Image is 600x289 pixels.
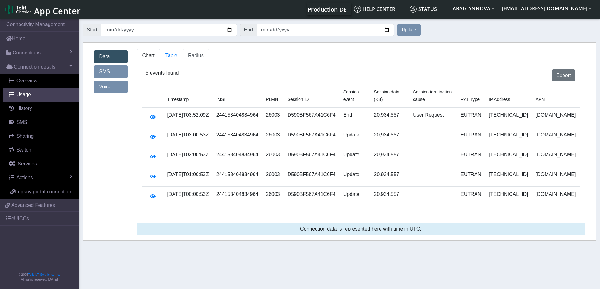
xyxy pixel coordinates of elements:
[213,107,262,127] td: 244153404834964
[354,6,361,13] img: knowledge.svg
[288,97,309,102] span: Session ID
[16,175,33,180] span: Actions
[370,107,409,127] td: 20,934.557
[397,24,421,36] button: Update
[262,167,284,187] td: 26003
[460,97,480,102] span: RAT Type
[498,3,595,14] button: [EMAIL_ADDRESS][DOMAIN_NAME]
[5,4,31,14] img: logo-telit-cinterion-gw-new.png
[307,3,346,15] a: Your current platform instance
[410,6,437,13] span: Status
[163,127,213,147] td: [DATE]T03:00:53Z
[340,127,370,147] td: Update
[457,127,485,147] td: EUTRAN
[16,133,34,139] span: Sharing
[485,167,532,187] td: [TECHNICAL_ID]
[532,127,580,147] td: [DOMAIN_NAME]
[262,147,284,167] td: 26003
[213,187,262,207] td: 244153404834964
[3,115,79,129] a: SMS
[188,53,204,58] span: Radius
[284,147,340,167] td: D590BF567A41C6F4
[163,167,213,187] td: [DATE]T01:00:53Z
[449,3,498,14] button: ARAG_YNNOVA
[16,147,31,153] span: Switch
[167,97,189,102] span: Timestamp
[3,143,79,157] a: Switch
[146,69,179,77] span: 5 events found
[485,127,532,147] td: [TECHNICAL_ID]
[340,147,370,167] td: Update
[284,167,340,187] td: D590BF567A41C6F4
[163,107,213,127] td: [DATE]T03:52:09Z
[28,273,60,276] a: Telit IoT Solutions, Inc.
[340,187,370,207] td: Update
[485,147,532,167] td: [TECHNICAL_ID]
[83,24,102,36] span: Start
[163,147,213,167] td: [DATE]T02:00:53Z
[3,74,79,88] a: Overview
[370,167,409,187] td: 20,934.557
[165,53,177,58] span: Table
[266,97,278,102] span: PLMN
[262,127,284,147] td: 26003
[410,6,417,13] img: status.svg
[374,89,399,102] span: Session data (KB)
[485,187,532,207] td: [TECHNICAL_ID]
[457,167,485,187] td: EUTRAN
[137,49,585,62] ul: Tabs
[3,129,79,143] a: Sharing
[351,3,407,15] a: Help center
[262,107,284,127] td: 26003
[457,187,485,207] td: EUTRAN
[370,127,409,147] td: 20,934.557
[284,107,340,127] td: D590BF567A41C6F4
[13,49,41,57] span: Connections
[370,147,409,167] td: 20,934.557
[3,102,79,115] a: History
[213,147,262,167] td: 244153404834964
[18,161,37,166] span: Services
[457,147,485,167] td: EUTRAN
[407,3,449,15] a: Status
[457,107,485,127] td: EUTRAN
[11,202,55,209] span: Advanced Features
[34,5,81,17] span: App Center
[216,97,226,102] span: IMSI
[284,187,340,207] td: D590BF567A41C6F4
[340,107,370,127] td: End
[94,81,128,93] a: Voice
[370,187,409,207] td: 20,934.557
[489,97,510,102] span: IP Address
[3,88,79,102] a: Usage
[15,189,71,194] span: Legacy portal connection
[213,167,262,187] td: 244153404834964
[94,50,128,63] a: Data
[262,187,284,207] td: 26003
[16,106,32,111] span: History
[16,78,37,83] span: Overview
[532,107,580,127] td: [DOMAIN_NAME]
[3,171,79,185] a: Actions
[485,107,532,127] td: [TECHNICAL_ID]
[413,89,452,102] span: Session termination cause
[340,167,370,187] td: Update
[308,6,347,13] span: Production-DE
[213,127,262,147] td: 244153404834964
[354,6,395,13] span: Help center
[284,127,340,147] td: D590BF567A41C6F4
[163,187,213,207] td: [DATE]T00:00:53Z
[14,63,55,71] span: Connection details
[94,65,128,78] a: SMS
[16,92,31,97] span: Usage
[552,69,575,81] button: Export
[532,147,580,167] td: [DOMAIN_NAME]
[343,89,359,102] span: Session event
[535,97,545,102] span: APN
[137,223,585,235] div: Connection data is represented here with time in UTC.
[532,167,580,187] td: [DOMAIN_NAME]
[409,107,457,127] td: User Request
[5,3,80,16] a: App Center
[240,24,257,36] span: End
[142,53,155,58] span: Chart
